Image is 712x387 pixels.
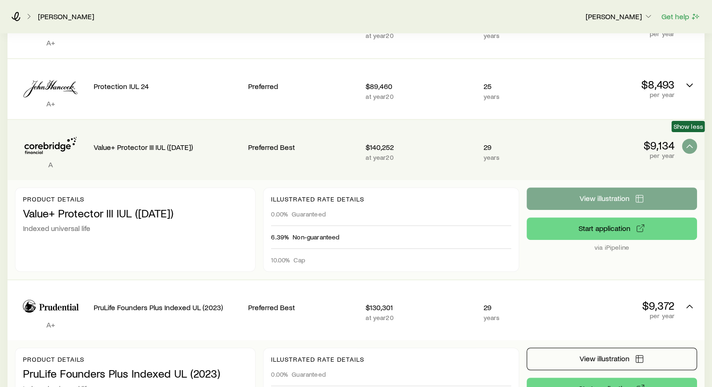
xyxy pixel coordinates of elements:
p: Product details [23,356,248,363]
p: Illustrated rate details [271,195,511,203]
span: Non-guaranteed [293,233,339,241]
span: Guaranteed [292,371,326,378]
p: A+ [15,320,86,329]
p: Preferred Best [248,142,358,152]
button: View illustration [527,348,697,370]
p: years [484,314,557,321]
p: $8,493 [565,78,675,91]
p: Value+ Protector III IUL ([DATE]) [23,207,248,220]
p: 25 [484,82,557,91]
p: Illustrated rate details [271,356,511,363]
p: $9,134 [565,139,675,152]
span: Show less [673,123,703,130]
p: years [484,32,557,39]
p: $130,301 [366,303,476,312]
p: Indexed universal life [23,223,248,233]
p: Product details [23,195,248,203]
span: View illustration [579,194,629,202]
p: Preferred [248,82,358,91]
p: A+ [15,99,86,108]
button: View illustration [527,187,697,210]
p: via iPipeline [527,244,697,251]
p: years [484,93,557,100]
p: Preferred Best [248,303,358,312]
p: at year 20 [366,93,476,100]
p: A [15,160,86,169]
span: View illustration [579,355,629,362]
span: 0.00% [271,371,288,378]
p: A+ [15,38,86,47]
p: per year [565,152,675,159]
p: Value+ Protector III IUL ([DATE]) [94,142,241,152]
a: [PERSON_NAME] [37,12,95,21]
span: 0.00% [271,210,288,218]
span: 6.39% [271,233,289,241]
p: at year 20 [366,314,476,321]
p: Protection IUL 24 [94,82,241,91]
p: $9,372 [565,299,675,312]
button: via iPipeline [527,217,697,240]
span: 10.00% [271,256,290,264]
p: 29 [484,142,557,152]
p: per year [565,312,675,320]
button: Get help [661,11,701,22]
span: Cap [294,256,305,264]
p: per year [565,30,675,37]
button: [PERSON_NAME] [585,11,653,22]
p: 29 [484,303,557,312]
p: years [484,154,557,161]
p: PruLife Founders Plus Indexed UL (2023) [23,367,248,380]
p: per year [565,91,675,98]
p: at year 20 [366,32,476,39]
p: [PERSON_NAME] [586,12,653,21]
p: at year 20 [366,154,476,161]
span: Guaranteed [292,210,326,218]
p: $89,460 [366,82,476,91]
p: PruLife Founders Plus Indexed UL (2023) [94,303,241,312]
p: $140,252 [366,142,476,152]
